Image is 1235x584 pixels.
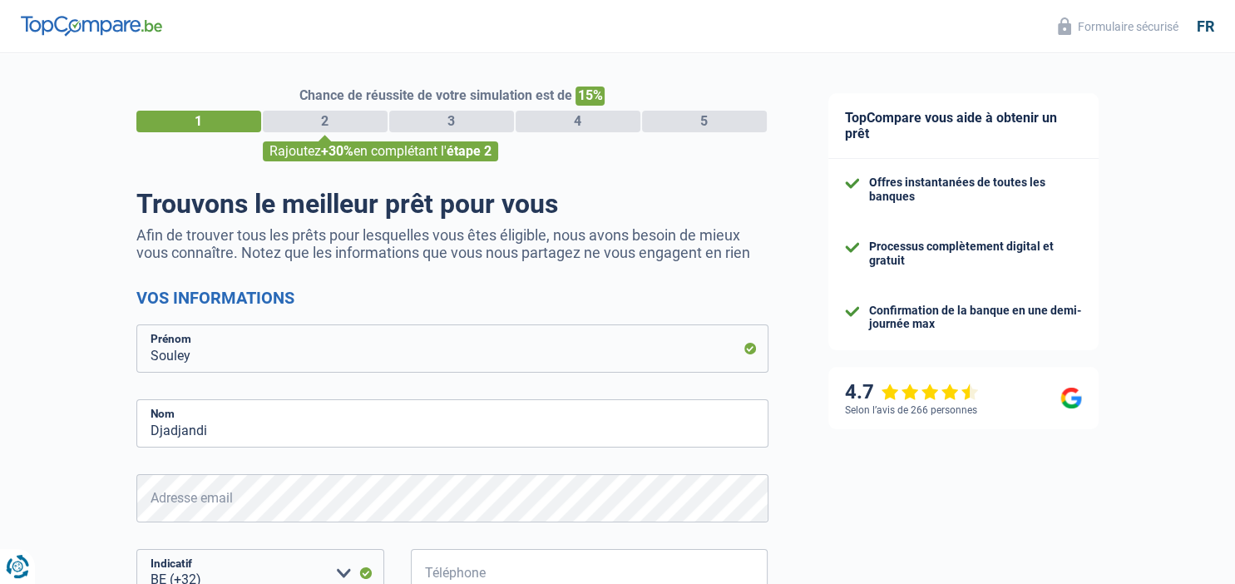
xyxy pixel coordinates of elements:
[263,111,388,132] div: 2
[642,111,767,132] div: 5
[869,176,1082,204] div: Offres instantanées de toutes les banques
[869,240,1082,268] div: Processus complètement digital et gratuit
[263,141,498,161] div: Rajoutez en complétant l'
[869,304,1082,332] div: Confirmation de la banque en une demi-journée max
[21,16,162,36] img: TopCompare Logo
[516,111,640,132] div: 4
[1197,17,1214,36] div: fr
[136,226,768,261] p: Afin de trouver tous les prêts pour lesquelles vous êtes éligible, nous avons besoin de mieux vou...
[299,87,572,103] span: Chance de réussite de votre simulation est de
[321,143,353,159] span: +30%
[828,93,1099,159] div: TopCompare vous aide à obtenir un prêt
[136,111,261,132] div: 1
[845,404,977,416] div: Selon l’avis de 266 personnes
[1048,12,1188,40] button: Formulaire sécurisé
[576,87,605,106] span: 15%
[136,188,768,220] h1: Trouvons le meilleur prêt pour vous
[845,380,979,404] div: 4.7
[447,143,492,159] span: étape 2
[136,288,768,308] h2: Vos informations
[389,111,514,132] div: 3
